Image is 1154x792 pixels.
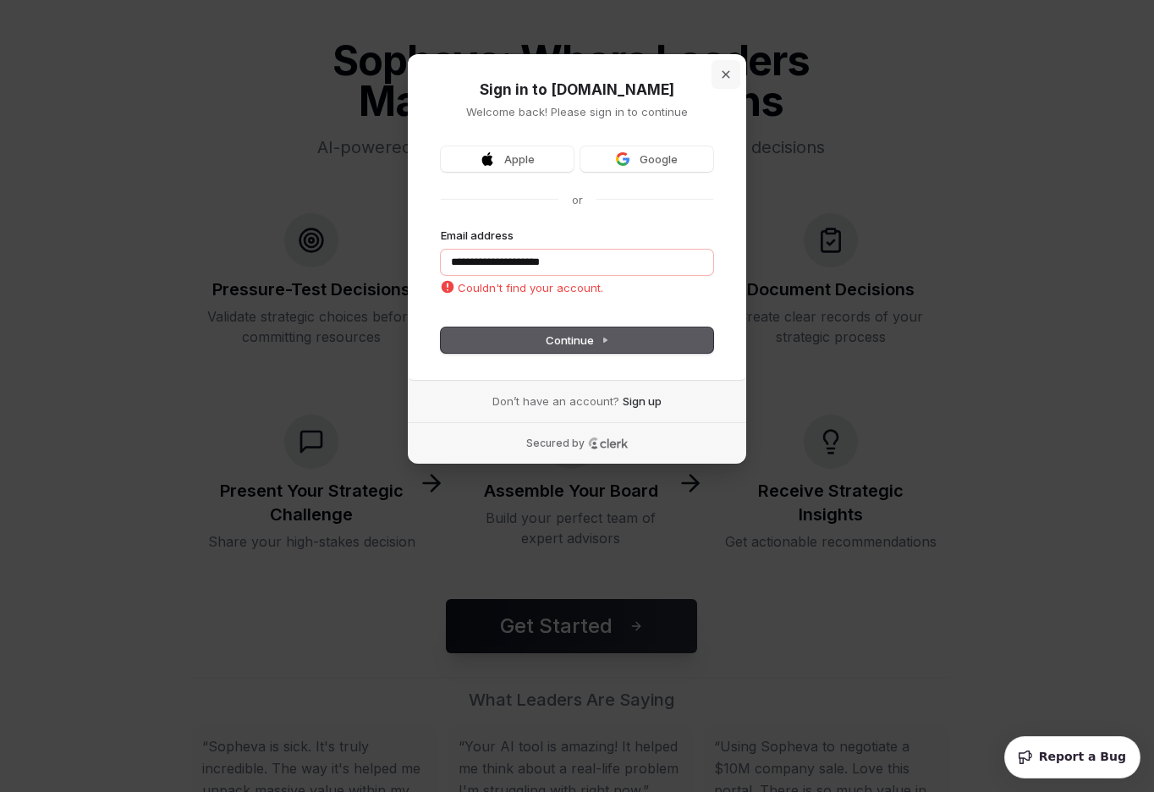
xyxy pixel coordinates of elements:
[492,393,619,409] span: Don’t have an account?
[441,80,713,101] h1: Sign in to [DOMAIN_NAME]
[441,327,713,353] button: Continue
[526,437,585,450] p: Secured by
[441,146,574,172] button: Sign in with AppleApple
[616,152,629,166] img: Sign in with Google
[623,393,662,409] a: Sign up
[441,104,713,119] p: Welcome back! Please sign in to continue
[546,333,609,348] span: Continue
[712,60,740,89] button: Close modal
[441,228,514,243] label: Email address
[580,146,713,172] button: Sign in with GoogleGoogle
[481,152,494,166] img: Sign in with Apple
[504,151,535,167] span: Apple
[588,437,629,449] a: Clerk logo
[572,192,583,207] p: or
[640,151,678,167] span: Google
[441,280,603,295] p: Couldn't find your account.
